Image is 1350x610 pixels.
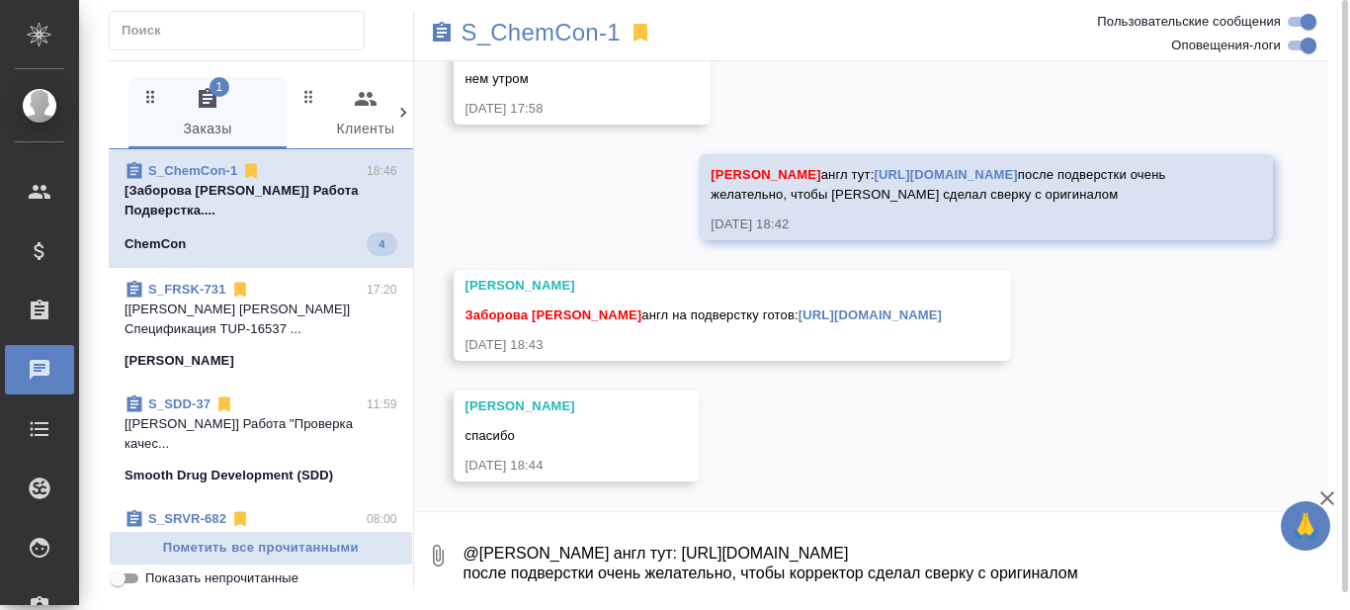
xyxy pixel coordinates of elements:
a: S_SDD-37 [148,396,211,411]
p: 17:20 [367,280,397,300]
span: нем утром [465,71,529,86]
p: [PERSON_NAME] [125,351,234,371]
div: [DATE] 18:44 [465,456,631,476]
p: Необходимо сменить доп статус заказа на ... [125,529,397,568]
svg: Отписаться [241,161,261,181]
div: S_FRSK-73117:20[[PERSON_NAME] [PERSON_NAME]] Спецификация TUP-16537 ...[PERSON_NAME] [109,268,413,383]
a: S_FRSK-731 [148,282,226,297]
p: [[PERSON_NAME]] Работа "Проверка качес... [125,414,397,454]
a: S_ChemCon-1 [462,23,621,43]
a: [URL][DOMAIN_NAME] [799,307,942,322]
span: Заказы [140,87,275,141]
button: Пометить все прочитанными [109,531,413,566]
span: Клиенты [298,87,433,141]
span: [PERSON_NAME] [711,167,820,182]
span: Заборова [PERSON_NAME] [465,307,642,322]
span: 4 [367,234,396,254]
a: S_SRVR-682 [148,511,226,526]
button: 🙏 [1281,501,1330,551]
svg: Отписаться [230,280,250,300]
a: S_ChemCon-1 [148,163,237,178]
svg: Отписаться [214,394,234,414]
p: ChemCon [125,234,186,254]
p: [[PERSON_NAME] [PERSON_NAME]] Спецификация TUP-16537 ... [125,300,397,339]
input: Поиск [122,17,364,44]
div: S_SDD-3711:59[[PERSON_NAME]] Работа "Проверка качес...Smooth Drug Development (SDD) [109,383,413,497]
div: [DATE] 18:43 [465,335,943,355]
svg: Зажми и перетащи, чтобы поменять порядок вкладок [299,87,318,106]
div: [DATE] 18:42 [711,215,1204,234]
span: Пометить все прочитанными [120,537,402,560]
p: [Заборова [PERSON_NAME]] Работа Подверстка.... [125,181,397,220]
svg: Зажми и перетащи, чтобы поменять порядок вкладок [141,87,160,106]
span: Оповещения-логи [1171,36,1281,55]
svg: Отписаться [230,509,250,529]
div: [PERSON_NAME] [465,396,631,416]
span: 1 [210,77,229,97]
span: англ на подверстку готов: [465,307,943,322]
div: S_ChemCon-118:46[Заборова [PERSON_NAME]] Работа Подверстка....ChemCon4 [109,149,413,268]
span: спасибо [465,428,515,443]
p: 11:59 [367,394,397,414]
span: Показать непрочитанные [145,568,298,588]
span: 🙏 [1289,505,1322,547]
a: [URL][DOMAIN_NAME] [874,167,1017,182]
div: [DATE] 17:58 [465,99,641,119]
p: 18:46 [367,161,397,181]
p: Smooth Drug Development (SDD) [125,466,333,485]
div: [PERSON_NAME] [465,276,943,296]
span: англ тут: после подверстки очень желательно, чтобы [PERSON_NAME] сделал сверку с оригиналом [711,167,1169,202]
span: Пользовательские сообщения [1097,12,1281,32]
p: 08:00 [367,509,397,529]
